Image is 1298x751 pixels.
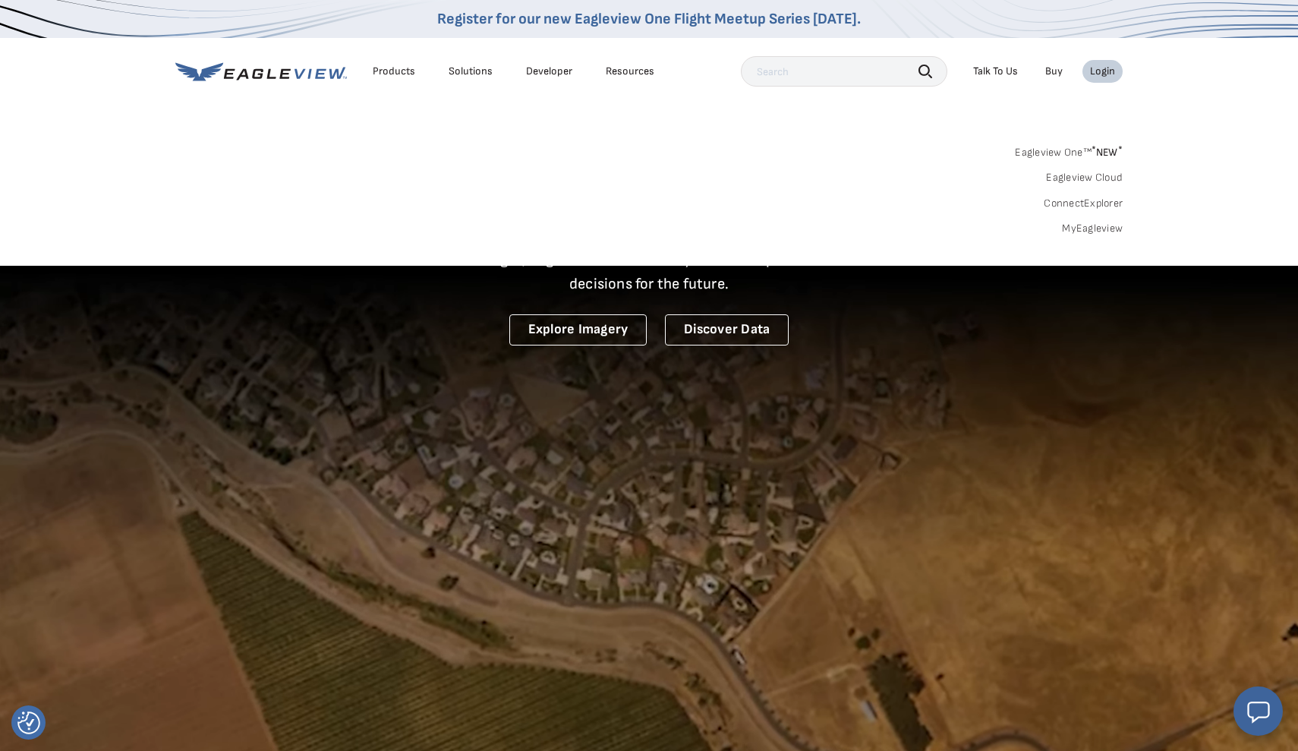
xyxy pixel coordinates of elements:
div: Solutions [449,65,493,78]
a: Developer [526,65,572,78]
a: Eagleview One™*NEW* [1015,141,1123,159]
a: Explore Imagery [509,314,647,346]
img: Revisit consent button [17,712,40,734]
div: Talk To Us [973,65,1018,78]
button: Open chat window [1233,686,1283,736]
button: Consent Preferences [17,712,40,734]
a: Eagleview Cloud [1046,171,1123,185]
a: MyEagleview [1062,222,1123,235]
a: ConnectExplorer [1044,197,1123,210]
div: Products [373,65,415,78]
a: Discover Data [665,314,789,346]
a: Buy [1045,65,1063,78]
div: Resources [606,65,654,78]
input: Search [741,56,947,87]
a: Register for our new Eagleview One Flight Meetup Series [DATE]. [437,10,861,28]
span: NEW [1092,146,1123,159]
div: Login [1090,65,1115,78]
